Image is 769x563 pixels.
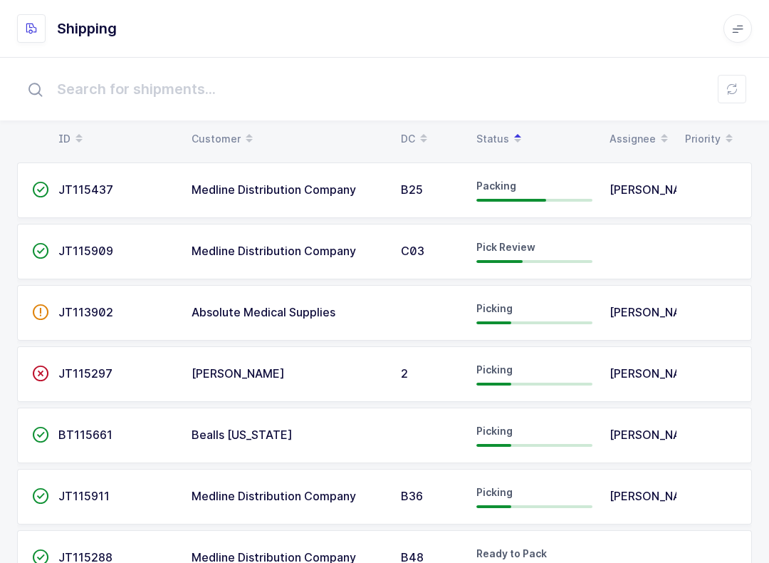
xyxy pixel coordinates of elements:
[610,489,703,503] span: [PERSON_NAME]
[476,127,592,151] div: Status
[58,305,113,319] span: JT113902
[57,17,117,40] h1: Shipping
[610,428,703,442] span: [PERSON_NAME]
[32,182,49,197] span: 
[192,489,356,503] span: Medline Distribution Company
[610,305,703,319] span: [PERSON_NAME]
[401,366,408,381] span: 2
[610,182,703,197] span: [PERSON_NAME]
[192,127,384,151] div: Customer
[401,489,423,503] span: B36
[32,244,49,258] span: 
[476,486,513,498] span: Picking
[192,244,356,258] span: Medline Distribution Company
[476,547,547,559] span: Ready to Pack
[476,180,516,192] span: Packing
[58,489,110,503] span: JT115911
[401,182,423,197] span: B25
[476,302,513,314] span: Picking
[32,366,49,381] span: 
[192,305,335,319] span: Absolute Medical Supplies
[32,489,49,503] span: 
[610,366,703,381] span: [PERSON_NAME]
[476,425,513,437] span: Picking
[17,66,752,112] input: Search for shipments...
[476,241,535,253] span: Pick Review
[58,366,113,381] span: JT115297
[685,127,738,151] div: Priority
[32,305,49,319] span: 
[58,244,113,258] span: JT115909
[476,363,513,376] span: Picking
[192,182,356,197] span: Medline Distribution Company
[192,428,293,442] span: Bealls [US_STATE]
[58,127,174,151] div: ID
[58,428,113,442] span: BT115661
[401,127,459,151] div: DC
[192,366,285,381] span: [PERSON_NAME]
[401,244,424,258] span: C03
[58,182,113,197] span: JT115437
[610,127,668,151] div: Assignee
[32,428,49,442] span: 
